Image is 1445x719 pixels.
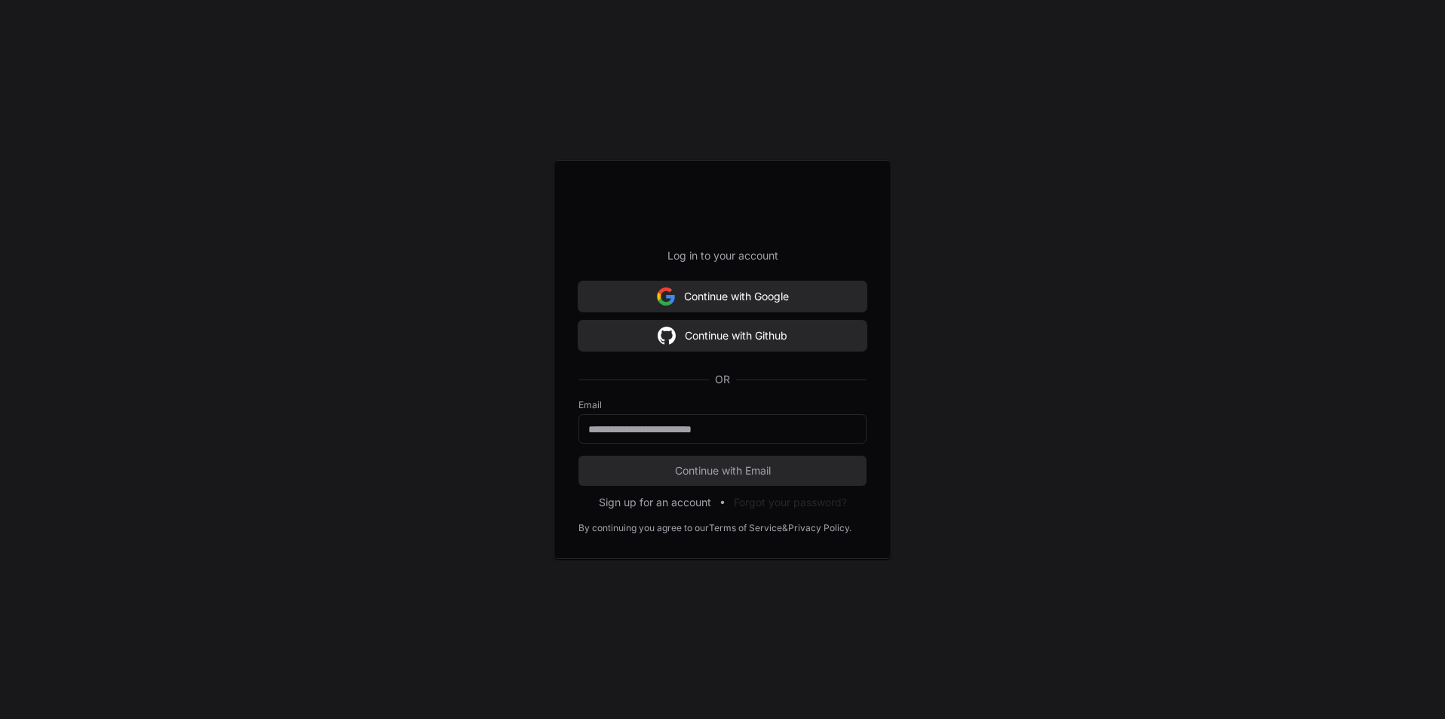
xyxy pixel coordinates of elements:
[578,321,867,351] button: Continue with Github
[578,522,709,534] div: By continuing you agree to our
[578,281,867,312] button: Continue with Google
[788,522,851,534] a: Privacy Policy.
[578,399,867,411] label: Email
[782,522,788,534] div: &
[709,522,782,534] a: Terms of Service
[658,321,676,351] img: Sign in with google
[709,372,736,387] span: OR
[578,463,867,478] span: Continue with Email
[578,456,867,486] button: Continue with Email
[599,495,711,510] button: Sign up for an account
[578,248,867,263] p: Log in to your account
[734,495,847,510] button: Forgot your password?
[657,281,675,312] img: Sign in with google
